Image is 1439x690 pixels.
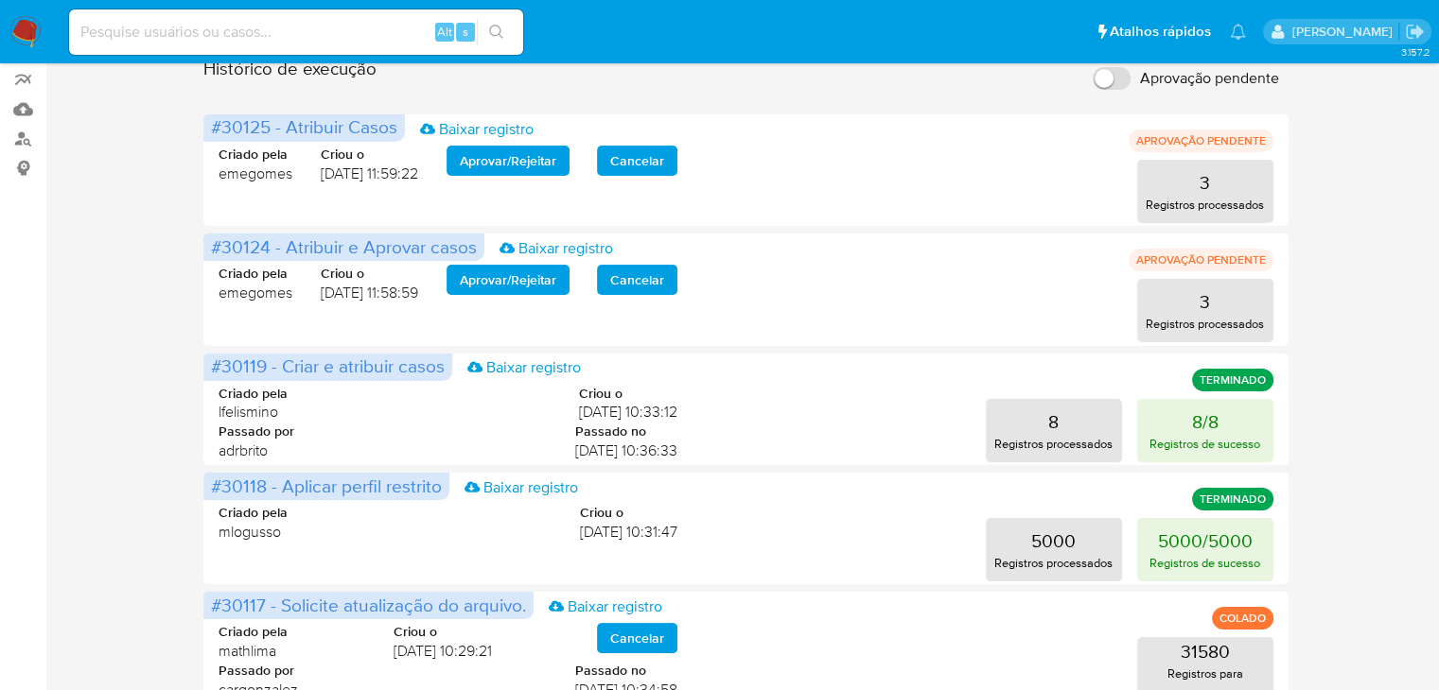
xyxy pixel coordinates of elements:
p: matias.logusso@mercadopago.com.br [1291,23,1398,41]
span: 3.157.2 [1400,44,1430,60]
span: s [463,23,468,41]
span: Atalhos rápidos [1110,22,1211,42]
a: Sair [1405,22,1425,42]
button: search-icon [477,19,516,45]
span: Alt [437,23,452,41]
a: Notificações [1230,24,1246,40]
input: Pesquise usuários ou casos... [69,20,523,44]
